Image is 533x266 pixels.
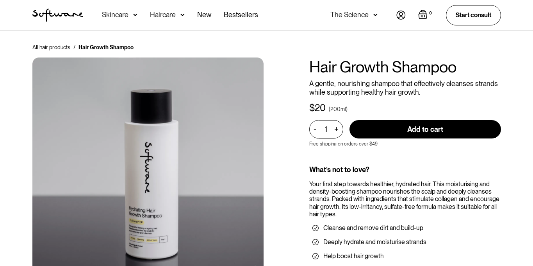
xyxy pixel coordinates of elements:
[309,141,378,147] p: Free shipping on orders over $49
[330,11,369,19] div: The Science
[309,165,501,174] div: What’s not to love?
[309,79,501,96] p: A gentle, nourishing shampoo that effectively cleanses strands while supporting healthy hair growth.
[78,43,134,51] div: Hair Growth Shampoo
[73,43,75,51] div: /
[32,43,70,51] a: All hair products
[315,102,326,114] div: 20
[312,238,498,246] li: Deeply hydrate and moisturise strands
[309,180,501,218] div: Your first step towards healthier, hydrated hair. This moisturising and density-boosting shampoo ...
[312,224,498,232] li: Cleanse and remove dirt and build-up
[332,125,341,134] div: +
[150,11,176,19] div: Haircare
[329,105,348,113] div: (200ml)
[312,252,498,260] li: Help boost hair growth
[314,125,319,133] div: -
[32,9,83,22] img: Software Logo
[373,11,378,19] img: arrow down
[309,102,315,114] div: $
[133,11,137,19] img: arrow down
[102,11,128,19] div: Skincare
[446,5,501,25] a: Start consult
[309,58,501,76] h1: Hair Growth Shampoo
[180,11,185,19] img: arrow down
[418,10,433,21] a: Open cart
[428,10,433,17] div: 0
[349,120,501,138] input: Add to cart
